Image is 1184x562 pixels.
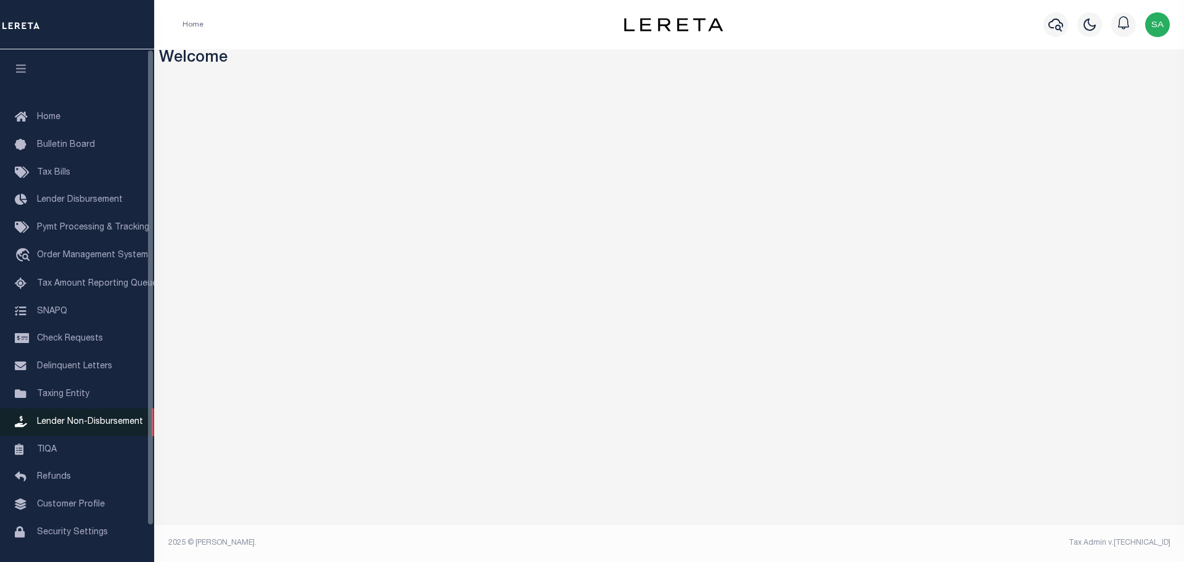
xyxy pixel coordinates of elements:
span: SNAPQ [37,307,67,315]
span: Tax Amount Reporting Queue [37,279,157,288]
span: Bulletin Board [37,141,95,149]
span: Refunds [37,473,71,481]
img: svg+xml;base64,PHN2ZyB4bWxucz0iaHR0cDovL3d3dy53My5vcmcvMjAwMC9zdmciIHBvaW50ZXItZXZlbnRzPSJub25lIi... [1145,12,1170,37]
i: travel_explore [15,248,35,264]
div: 2025 © [PERSON_NAME]. [159,537,670,548]
span: Pymt Processing & Tracking [37,223,149,232]
span: Lender Disbursement [37,196,123,204]
span: Taxing Entity [37,390,89,399]
span: TIQA [37,445,57,453]
span: Tax Bills [37,168,70,177]
span: Customer Profile [37,500,105,509]
h3: Welcome [159,49,1180,68]
span: Delinquent Letters [37,362,112,371]
span: Lender Non-Disbursement [37,418,143,426]
div: Tax Admin v.[TECHNICAL_ID] [678,537,1170,548]
span: Home [37,113,60,122]
span: Security Settings [37,528,108,537]
img: logo-dark.svg [624,18,723,31]
span: Check Requests [37,334,103,343]
li: Home [183,19,203,30]
span: Order Management System [37,251,148,260]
